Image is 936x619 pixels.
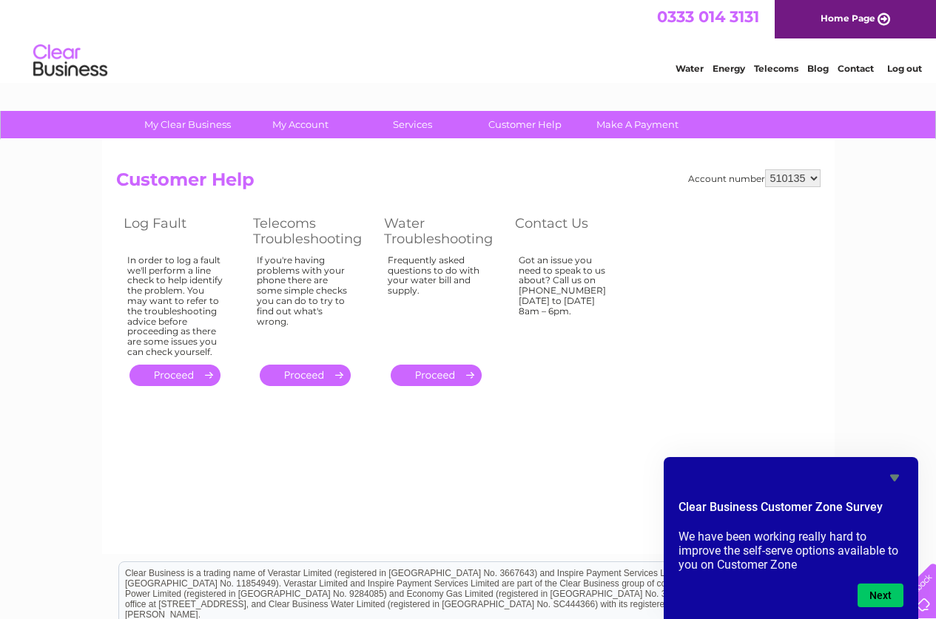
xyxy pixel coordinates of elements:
[754,63,798,74] a: Telecoms
[679,498,903,524] h2: Clear Business Customer Zone Survey
[688,169,821,187] div: Account number
[464,111,586,138] a: Customer Help
[657,7,759,26] a: 0333 014 3131
[679,530,903,572] p: We have been working really hard to improve the self-serve options available to you on Customer Zone
[129,365,220,386] a: .
[351,111,474,138] a: Services
[508,212,637,251] th: Contact Us
[127,111,249,138] a: My Clear Business
[246,212,377,251] th: Telecoms Troubleshooting
[116,169,821,197] h2: Customer Help
[260,365,351,386] a: .
[713,63,745,74] a: Energy
[116,212,246,251] th: Log Fault
[519,255,615,351] div: Got an issue you need to speak to us about? Call us on [PHONE_NUMBER] [DATE] to [DATE] 8am – 6pm.
[858,584,903,607] button: Next question
[887,63,922,74] a: Log out
[676,63,704,74] a: Water
[239,111,361,138] a: My Account
[33,38,108,84] img: logo.png
[257,255,354,351] div: If you're having problems with your phone there are some simple checks you can do to try to find ...
[886,469,903,487] button: Hide survey
[119,8,818,72] div: Clear Business is a trading name of Verastar Limited (registered in [GEOGRAPHIC_DATA] No. 3667643...
[576,111,698,138] a: Make A Payment
[127,255,223,357] div: In order to log a fault we'll perform a line check to help identify the problem. You may want to ...
[679,469,903,607] div: Clear Business Customer Zone Survey
[391,365,482,386] a: .
[807,63,829,74] a: Blog
[388,255,485,351] div: Frequently asked questions to do with your water bill and supply.
[838,63,874,74] a: Contact
[377,212,508,251] th: Water Troubleshooting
